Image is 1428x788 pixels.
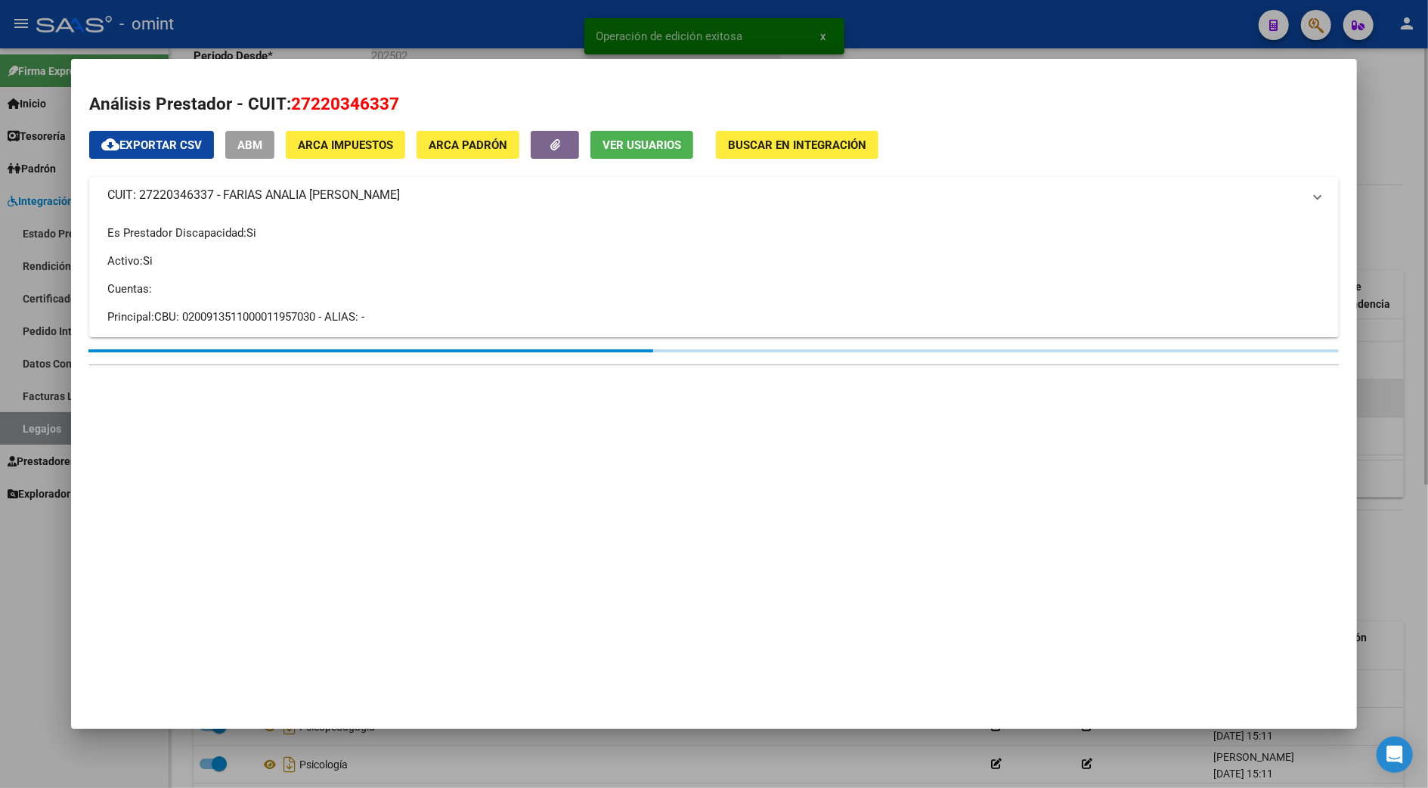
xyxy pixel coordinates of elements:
[246,226,256,240] span: Si
[286,131,405,159] button: ARCA Impuestos
[101,138,202,152] span: Exportar CSV
[237,138,262,152] span: ABM
[89,213,1338,337] div: CUIT: 27220346337 - FARIAS ANALIA [PERSON_NAME]
[728,138,866,152] span: Buscar en Integración
[1377,737,1413,773] div: Open Intercom Messenger
[417,131,519,159] button: ARCA Padrón
[89,177,1338,213] mat-expansion-panel-header: CUIT: 27220346337 - FARIAS ANALIA [PERSON_NAME]
[143,254,153,268] span: Si
[716,131,878,159] button: Buscar en Integración
[107,186,1302,204] mat-panel-title: CUIT: 27220346337 - FARIAS ANALIA [PERSON_NAME]
[107,310,154,324] span: Principal:
[101,135,119,154] mat-icon: cloud_download
[107,225,1320,241] p: Es Prestador Discapacidad:
[107,309,1320,325] div: CBU: 0200913511000011957030 - ALIAS: -
[291,94,399,113] span: 27220346337
[225,131,274,159] button: ABM
[89,131,214,159] button: Exportar CSV
[602,138,681,152] span: Ver Usuarios
[89,92,1338,117] h2: Análisis Prestador - CUIT:
[298,138,393,152] span: ARCA Impuestos
[107,281,1320,297] p: Cuentas:
[429,138,507,152] span: ARCA Padrón
[590,131,693,159] button: Ver Usuarios
[107,253,1320,269] p: Activo:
